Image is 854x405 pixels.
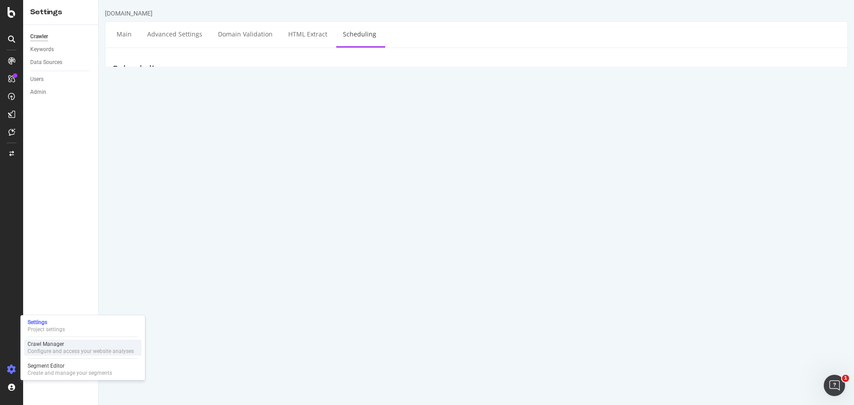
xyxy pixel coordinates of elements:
h3: Scheduling [9,64,132,75]
span: 1 [842,375,849,382]
a: SettingsProject settings [24,318,141,334]
a: Segment EditorCreate and manage your segments [24,361,141,377]
a: Admin [30,88,92,97]
a: Data Sources [30,58,92,67]
div: [DOMAIN_NAME] [6,9,54,18]
div: Configure and access your website analyses [28,348,134,355]
a: Domain Validation [113,22,181,46]
a: Crawler [30,32,92,41]
div: Users [30,75,44,84]
a: Keywords [30,45,92,54]
a: Main [11,22,40,46]
a: Advanced Settings [42,22,110,46]
div: Settings [30,7,91,17]
div: Create and manage your segments [28,369,112,377]
a: Users [30,75,92,84]
a: HTML Extract [183,22,235,46]
div: Data Sources [30,58,62,67]
div: Crawler [30,32,48,41]
div: Segment Editor [28,362,112,369]
iframe: Intercom live chat [824,375,845,396]
div: Admin [30,88,46,97]
div: Settings [28,319,65,326]
div: Keywords [30,45,54,54]
a: Crawl ManagerConfigure and access your website analyses [24,340,141,356]
div: Crawl Manager [28,341,134,348]
div: Project settings [28,326,65,333]
a: Scheduling [238,22,284,46]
